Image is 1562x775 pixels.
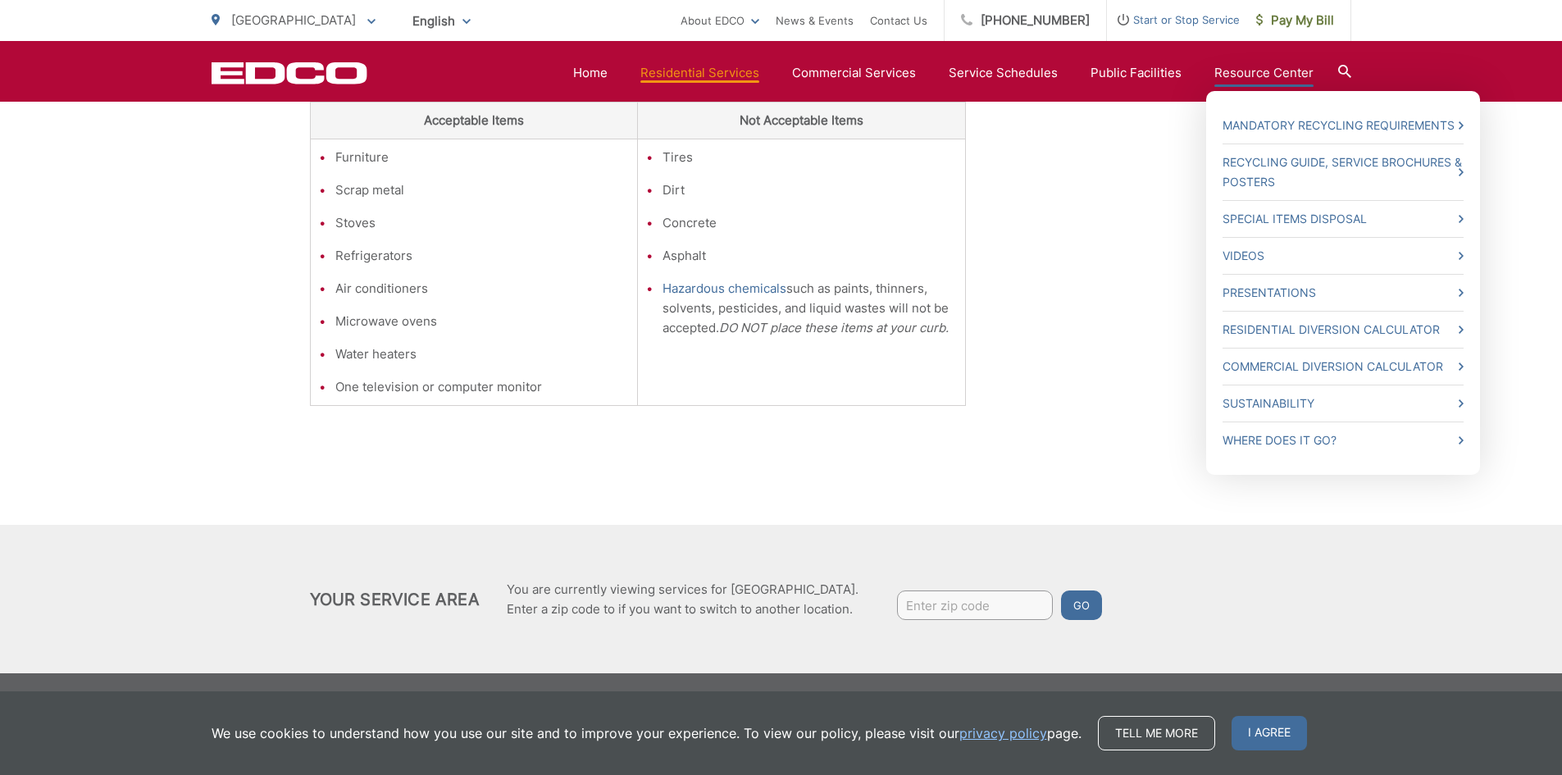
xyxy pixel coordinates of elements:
a: Mandatory Recycling Requirements [1223,116,1464,135]
a: About EDCO [681,11,759,30]
a: Tell me more [1098,716,1215,750]
a: Residential Services [640,63,759,83]
a: Recycling Guide, Service Brochures & Posters [1223,153,1464,192]
li: Concrete [663,213,957,233]
input: Enter zip code [897,590,1053,620]
a: Hazardous chemicals [663,279,786,299]
a: Sustainability [1223,394,1464,413]
a: News & Events [776,11,854,30]
a: privacy policy [959,723,1047,743]
a: Presentations [1223,283,1464,303]
span: [GEOGRAPHIC_DATA] [231,12,356,28]
li: One television or computer monitor [335,377,630,397]
span: English [400,7,483,35]
em: DO NOT place these items at your curb. [719,320,949,335]
a: EDCD logo. Return to the homepage. [212,62,367,84]
li: Air conditioners [335,279,630,299]
a: Home [573,63,608,83]
a: Special Items Disposal [1223,209,1464,229]
li: Water heaters [335,344,630,364]
strong: Acceptable Items [424,112,524,128]
li: Asphalt [663,246,957,266]
p: You are currently viewing services for [GEOGRAPHIC_DATA]. Enter a zip code to if you want to swit... [507,580,858,619]
a: Public Facilities [1091,63,1182,83]
li: Dirt [663,180,957,200]
p: We use cookies to understand how you use our site and to improve your experience. To view our pol... [212,723,1082,743]
strong: Not Acceptable Items [740,112,863,128]
a: Videos [1223,246,1464,266]
a: Contact Us [870,11,927,30]
li: such as paints, thinners, solvents, pesticides, and liquid wastes will not be accepted. [663,279,957,338]
button: Go [1061,590,1102,620]
h2: Your Service Area [310,590,480,609]
a: Residential Diversion Calculator [1223,320,1464,340]
span: I agree [1232,716,1307,750]
a: Resource Center [1214,63,1314,83]
li: Scrap metal [335,180,630,200]
li: Furniture [335,148,630,167]
span: Pay My Bill [1256,11,1334,30]
a: Commercial Services [792,63,916,83]
li: Tires [663,148,957,167]
a: Where Does it Go? [1223,431,1464,450]
li: Stoves [335,213,630,233]
li: Refrigerators [335,246,630,266]
a: Service Schedules [949,63,1058,83]
li: Microwave ovens [335,312,630,331]
a: Commercial Diversion Calculator [1223,357,1464,376]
